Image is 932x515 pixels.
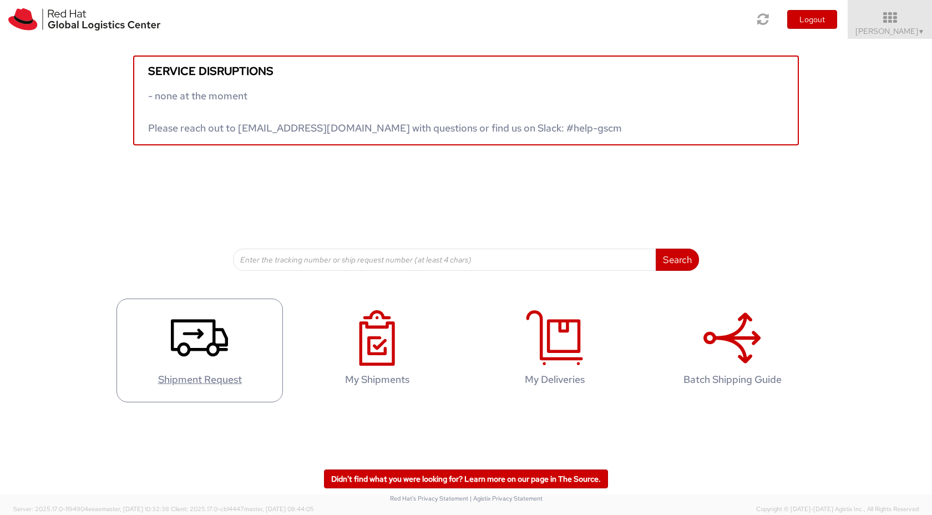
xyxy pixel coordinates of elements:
[233,249,656,271] input: Enter the tracking number or ship request number (at least 4 chars)
[128,374,271,385] h4: Shipment Request
[483,374,626,385] h4: My Deliveries
[148,89,622,134] span: - none at the moment Please reach out to [EMAIL_ADDRESS][DOMAIN_NAME] with questions or find us o...
[855,26,925,36] span: [PERSON_NAME]
[390,494,468,502] a: Red Hat's Privacy Statement
[8,8,160,31] img: rh-logistics-00dfa346123c4ec078e1.svg
[324,469,608,488] a: Didn't find what you were looking for? Learn more on our page in The Source.
[918,27,925,36] span: ▼
[244,505,314,513] span: master, [DATE] 08:44:05
[661,374,804,385] h4: Batch Shipping Guide
[649,299,815,402] a: Batch Shipping Guide
[787,10,837,29] button: Logout
[13,505,169,513] span: Server: 2025.17.0-1194904eeae
[306,374,449,385] h4: My Shipments
[756,505,919,514] span: Copyright © [DATE]-[DATE] Agistix Inc., All Rights Reserved
[294,299,460,402] a: My Shipments
[171,505,314,513] span: Client: 2025.17.0-cb14447
[133,55,799,145] a: Service disruptions - none at the moment Please reach out to [EMAIL_ADDRESS][DOMAIN_NAME] with qu...
[656,249,699,271] button: Search
[116,299,283,402] a: Shipment Request
[102,505,169,513] span: master, [DATE] 10:32:38
[470,494,543,502] a: | Agistix Privacy Statement
[472,299,638,402] a: My Deliveries
[148,65,784,77] h5: Service disruptions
